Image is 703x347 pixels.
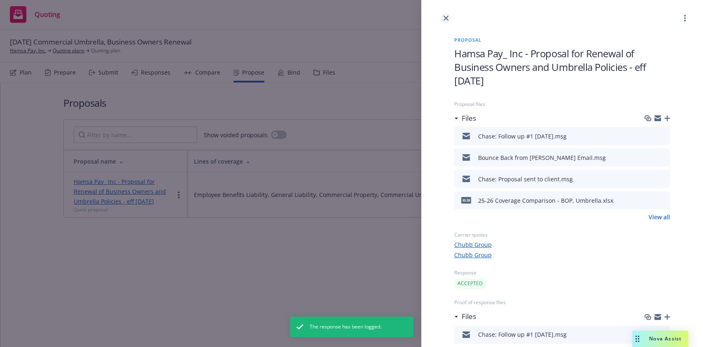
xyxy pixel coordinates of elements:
[646,195,653,205] button: download file
[632,331,688,347] button: Nova Assist
[659,195,667,205] button: preview file
[659,330,667,340] button: preview file
[478,196,613,205] div: 25-26 Coverage Comparison - BOP, Umbrella.xlsx
[659,174,667,184] button: preview file
[659,131,667,141] button: preview file
[649,213,670,221] a: View all
[680,13,690,23] a: more
[454,240,670,249] a: Chubb Group
[454,231,670,239] span: Carrier quotes
[646,131,653,141] button: download file
[454,251,670,259] a: Chubb Group
[461,197,471,203] span: xlsx
[462,113,476,124] h3: Files
[454,311,476,322] div: Files
[454,269,670,277] span: Response
[659,152,667,162] button: preview file
[454,113,476,124] div: Files
[478,153,606,162] div: Bounce Back from [PERSON_NAME] Email.msg
[649,335,682,342] span: Nova Assist
[646,152,653,162] button: download file
[454,47,670,87] h1: Hamsa Pay_ Inc - Proposal for Renewal of Business Owners and Umbrella Policies - eff [DATE]
[310,323,381,331] span: The response has been logged.
[478,132,567,141] div: Chase: Follow up #1 [DATE].msg
[646,330,653,340] button: download file
[454,299,670,306] span: Proof of response files
[478,175,573,183] div: Chase: Proposal sent to client.msg
[646,174,653,184] button: download file
[454,101,670,108] span: Proposal files
[478,330,567,339] div: Chase: Follow up #1 [DATE].msg
[632,331,642,347] div: Drag to move
[458,280,483,287] span: ACCEPTED
[441,13,451,23] a: close
[462,311,476,322] h3: Files
[454,36,670,43] span: Proposal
